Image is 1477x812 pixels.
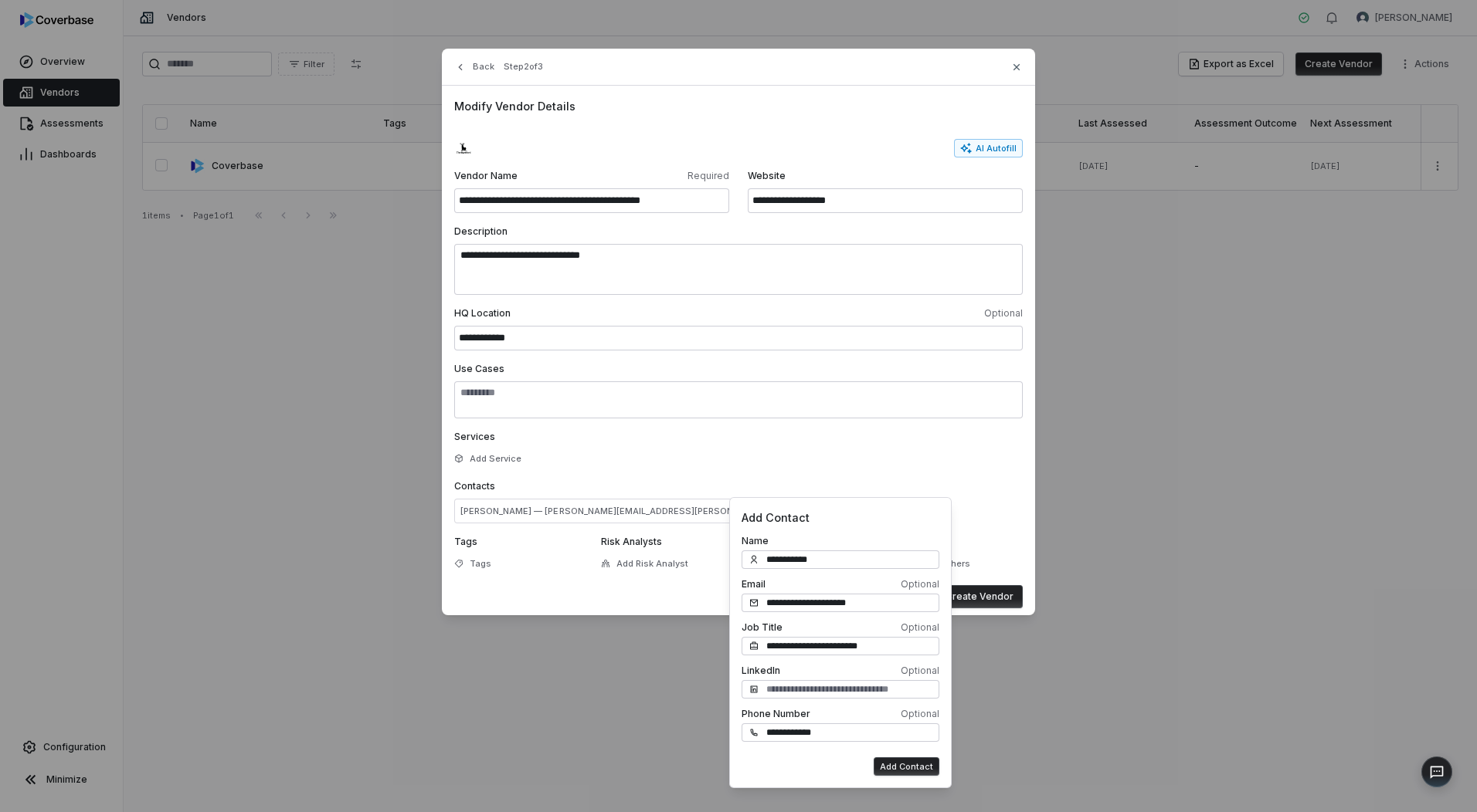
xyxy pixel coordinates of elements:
[450,53,499,81] button: Back
[454,307,735,320] span: HQ Location
[874,757,939,776] button: Add Contact
[470,558,491,570] span: Tags
[742,578,939,590] label: Email
[454,170,589,182] span: Vendor Name
[901,665,939,677] span: Optional
[595,170,729,182] span: Required
[450,445,526,472] button: Add Service
[454,536,477,547] span: Tags
[454,98,1023,114] span: Modify Vendor Details
[901,578,939,590] span: Optional
[454,480,495,492] span: Contacts
[742,307,1023,320] span: Optional
[742,509,939,526] span: Add Contact
[742,535,939,547] label: Name
[601,536,662,547] span: Risk Analysts
[454,363,504,374] span: Use Cases
[901,708,939,720] span: Optional
[504,61,543,73] span: Step 2 of 3
[616,558,688,570] span: Add Risk Analyst
[460,506,837,517] span: [PERSON_NAME] — [PERSON_NAME][EMAIL_ADDRESS][PERSON_NAME][DOMAIN_NAME]
[454,431,495,442] span: Services
[954,139,1023,157] button: AI Autofill
[936,585,1023,608] button: Create Vendor
[742,708,939,720] label: Phone Number
[454,225,508,237] span: Description
[742,621,939,634] label: Job Title
[901,621,939,634] span: Optional
[748,170,1023,182] span: Website
[742,665,939,677] label: LinkedIn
